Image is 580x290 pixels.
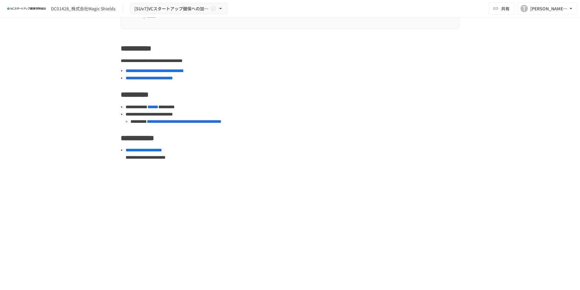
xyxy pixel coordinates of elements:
[489,2,514,15] button: 共有
[521,5,528,12] div: T
[130,3,228,15] button: [SUv7]VCスタートアップ健保への加入申請手続き
[501,5,510,12] span: 共有
[51,5,116,12] div: DC01428_株式会社Magic Shields
[530,5,568,12] div: [PERSON_NAME][EMAIL_ADDRESS][DOMAIN_NAME]
[7,4,46,13] img: ZDfHsVrhrXUoWEWGWYf8C4Fv4dEjYTEDCNvmL73B7ox
[517,2,578,15] button: T[PERSON_NAME][EMAIL_ADDRESS][DOMAIN_NAME]
[134,5,209,12] span: [SUv7]VCスタートアップ健保への加入申請手続き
